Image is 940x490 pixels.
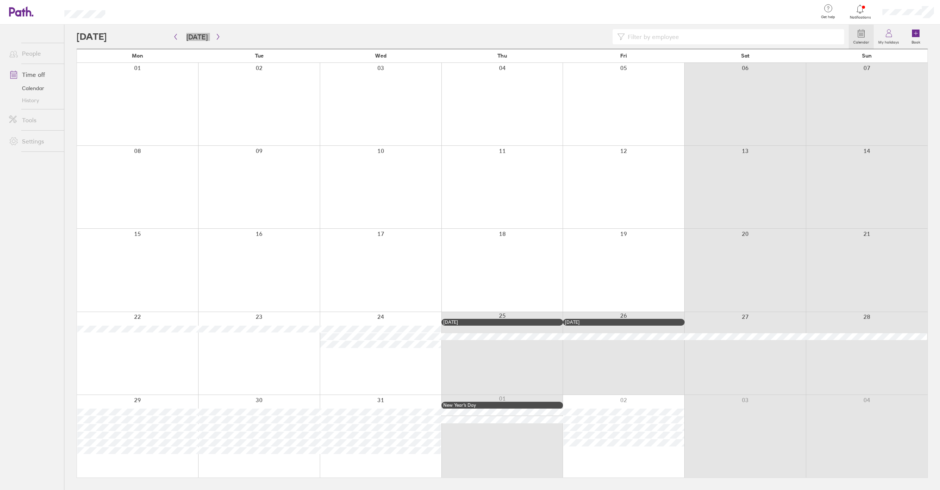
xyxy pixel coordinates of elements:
a: Tools [3,112,64,128]
span: Sat [741,53,749,59]
a: Book [904,25,928,49]
div: [DATE] [565,320,683,325]
span: Get help [816,15,840,19]
a: Calendar [3,82,64,94]
a: People [3,46,64,61]
a: History [3,94,64,106]
span: Fri [620,53,627,59]
a: Time off [3,67,64,82]
label: Calendar [849,38,874,45]
a: Calendar [849,25,874,49]
div: [DATE] [443,320,561,325]
span: Wed [375,53,386,59]
label: My holidays [874,38,904,45]
span: Sun [862,53,872,59]
span: Tue [255,53,264,59]
label: Book [907,38,925,45]
div: New Year’s Day [443,403,561,408]
button: [DATE] [180,31,214,43]
span: Thu [497,53,507,59]
a: Settings [3,134,64,149]
span: Mon [132,53,143,59]
a: Notifications [848,4,873,20]
span: Notifications [848,15,873,20]
input: Filter by employee [625,30,840,44]
a: My holidays [874,25,904,49]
